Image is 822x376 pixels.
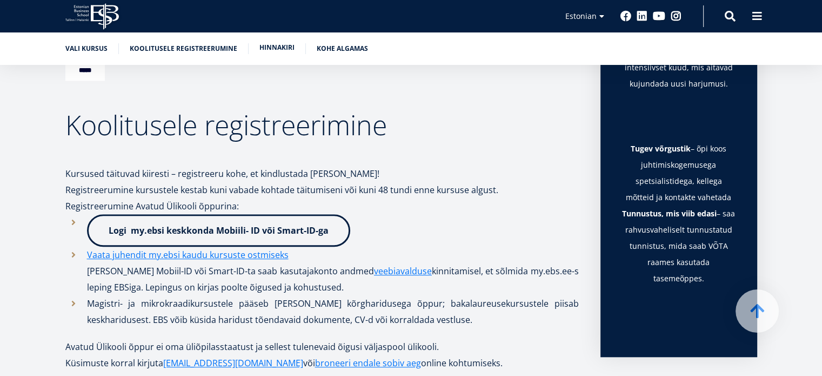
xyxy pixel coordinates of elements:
a: Vaata juhendit my.ebsi kaudu kursuste ostmiseks [87,247,289,263]
li: – õpi koos juhtimiskogemusega spetsialistidega, kellega mõtteid ja kontakte vahetada [622,141,736,206]
a: Facebook [620,11,631,22]
a: Vali kursus [65,43,108,54]
a: broneeri endale sobiv aeg [315,355,421,371]
strong: Tugev võrgustik [631,143,691,154]
a: [EMAIL_ADDRESS][DOMAIN_NAME] [163,355,303,371]
a: Koolitusele registreerumine [130,43,237,54]
span: First name [257,1,291,10]
h2: Koolitusele registreerimine [65,111,579,138]
li: – saa rahvusvaheliselt tunnustatud tunnistus, mida saab VÕTA raames kasutada tasemeõppes. [622,206,736,287]
p: Kursused täituvad kiiresti – registreeru kohe, et kindlustada [PERSON_NAME]! Registreerumine kurs... [65,149,579,214]
li: [PERSON_NAME] Mobiil-ID või Smart-ID-ta saab kasutajakonto andmed kinnitamisel, et sõlmida my.ebs... [65,247,579,295]
a: Logi my.ebsi keskkonda Mobiili- ID või Smart-ID-ga [87,214,350,247]
strong: Tunnustus, mis viib edasi [622,208,717,219]
li: Magistri- ja mikrokraadikursustele pääseb [PERSON_NAME] kõrgharidusega õppur; bakalaureusekursust... [65,295,579,328]
a: Hinnakiri [259,42,295,53]
a: Youtube [653,11,665,22]
a: Instagram [671,11,681,22]
a: veebiavalduse [374,263,432,279]
a: Kohe algamas [317,43,368,54]
p: – 2 -4 intensiivset kuud, mis aitavad kujundada uusi harjumusi. [622,43,736,92]
a: Linkedin [637,11,647,22]
p: Avatud Ülikooli õppur ei oma üliõpilasstaatust ja sellest tulenevaid õigusi väljaspool ülikooli. ... [65,339,579,371]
